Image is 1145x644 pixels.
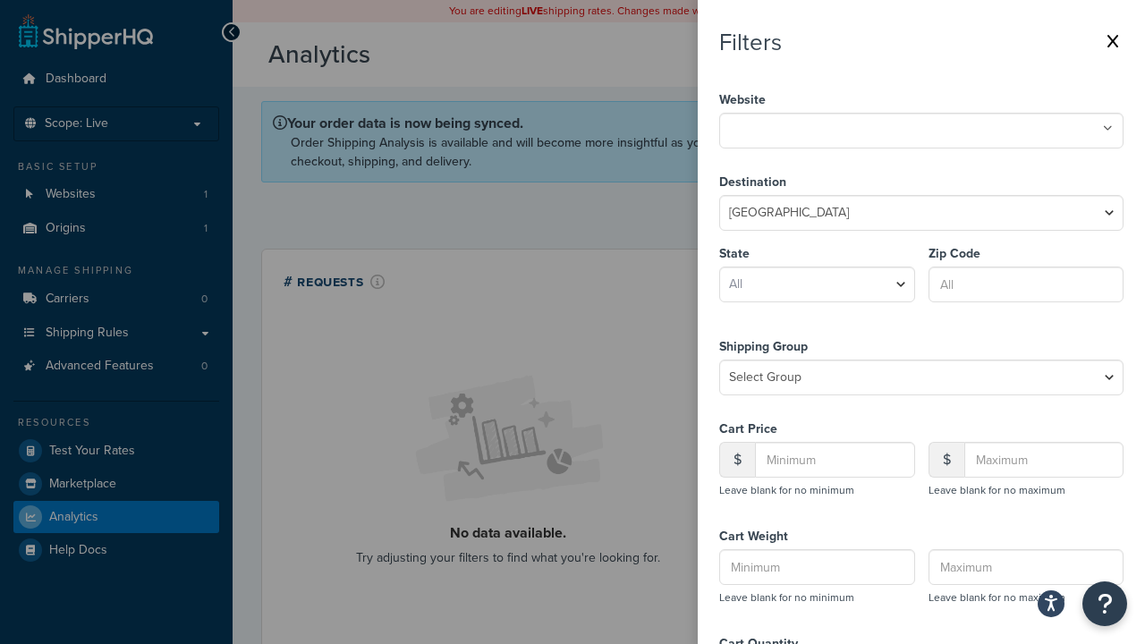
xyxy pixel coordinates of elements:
h2: Filters [719,30,782,55]
div: $ [929,442,964,478]
p: Leave blank for no maximum [929,478,1124,503]
label: Cart Price [719,417,915,442]
div: $ [719,442,755,478]
p: Leave blank for no minimum [719,585,915,610]
input: Maximum [964,442,1124,478]
input: All [929,267,1124,302]
input: Maximum [929,549,1124,585]
label: Website [719,88,1124,113]
label: Cart Weight [719,524,915,549]
label: Shipping Group [719,335,1124,360]
p: Leave blank for no maximum [929,585,1124,610]
button: Open Resource Center [1082,581,1127,626]
label: Zip Code [929,241,1124,267]
input: Minimum [755,442,915,478]
label: State [719,241,915,267]
p: Leave blank for no minimum [719,478,915,503]
input: Minimum [719,549,915,585]
label: Destination [719,170,1124,195]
